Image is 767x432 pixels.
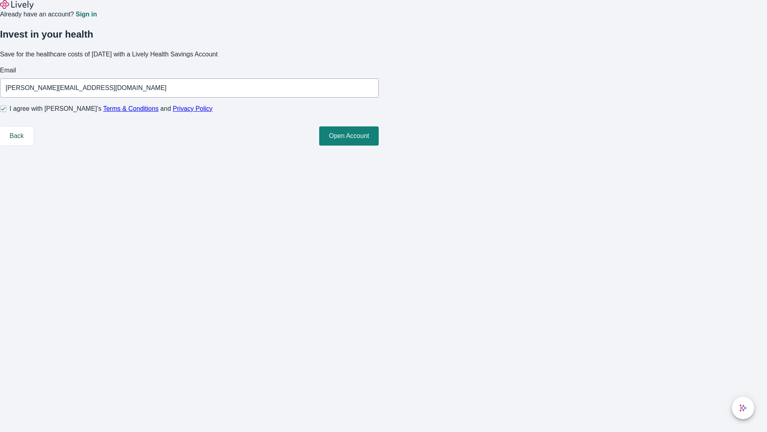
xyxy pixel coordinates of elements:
a: Privacy Policy [173,105,213,112]
svg: Lively AI Assistant [739,404,747,412]
a: Sign in [76,11,97,18]
a: Terms & Conditions [103,105,159,112]
button: Open Account [319,126,379,146]
span: I agree with [PERSON_NAME]’s and [10,104,213,114]
button: chat [732,397,754,419]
